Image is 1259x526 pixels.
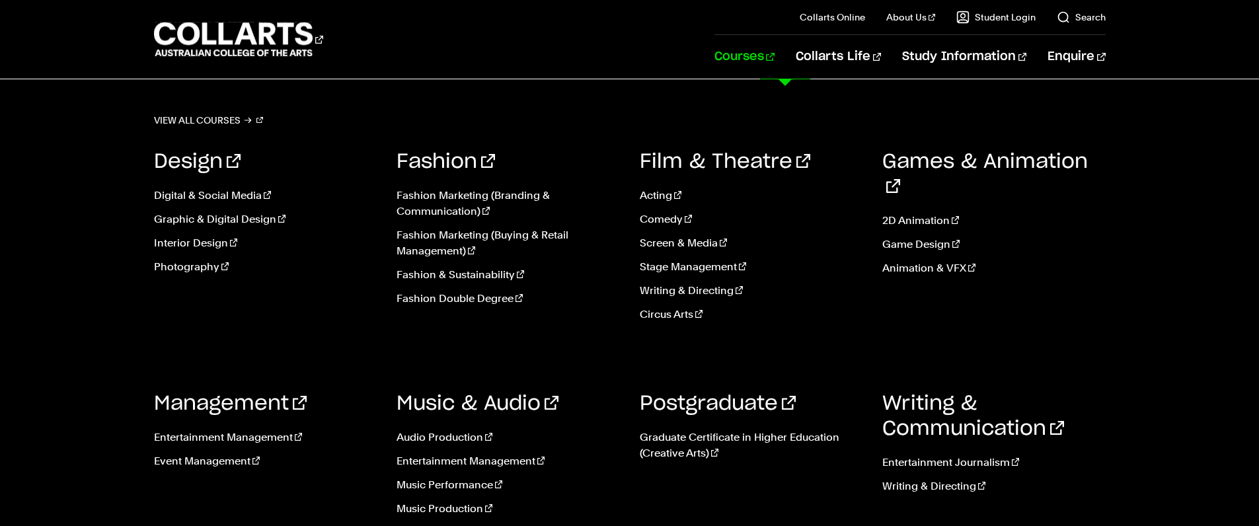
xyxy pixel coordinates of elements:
a: Game Design [882,237,1106,252]
a: Fashion Double Degree [397,291,620,307]
div: Go to homepage [154,20,323,58]
a: Management [154,394,307,414]
a: Music Performance [397,477,620,493]
a: Study Information [902,35,1026,79]
a: Games & Animation [882,152,1088,197]
a: Graphic & Digital Design [154,211,377,227]
a: Entertainment Journalism [882,455,1106,470]
a: Fashion & Sustainability [397,267,620,283]
a: Stage Management [640,259,863,275]
a: Animation & VFX [882,260,1106,276]
a: Acting [640,188,863,204]
a: Audio Production [397,430,620,445]
a: Event Management [154,453,377,469]
a: About Us [886,11,935,24]
a: View all courses [154,111,264,130]
a: Search [1057,11,1106,24]
a: Fashion Marketing (Branding & Communication) [397,188,620,219]
a: Writing & Directing [882,478,1106,494]
a: Music Production [397,501,620,517]
a: Film & Theatre [640,152,810,172]
a: Interior Design [154,235,377,251]
a: Screen & Media [640,235,863,251]
a: Collarts Life [796,35,881,79]
a: Fashion [397,152,495,172]
a: Comedy [640,211,863,227]
a: Collarts Online [800,11,865,24]
a: Enquire [1048,35,1105,79]
a: Writing & Communication [882,394,1064,439]
a: Writing & Directing [640,283,863,299]
a: Music & Audio [397,394,558,414]
a: Design [154,152,241,172]
a: Entertainment Management [154,430,377,445]
a: Courses [714,35,775,79]
a: Digital & Social Media [154,188,377,204]
a: Entertainment Management [397,453,620,469]
a: Student Login [956,11,1036,24]
a: Graduate Certificate in Higher Education (Creative Arts) [640,430,863,461]
a: 2D Animation [882,213,1106,229]
a: Postgraduate [640,394,796,414]
a: Fashion Marketing (Buying & Retail Management) [397,227,620,259]
a: Photography [154,259,377,275]
a: Circus Arts [640,307,863,322]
